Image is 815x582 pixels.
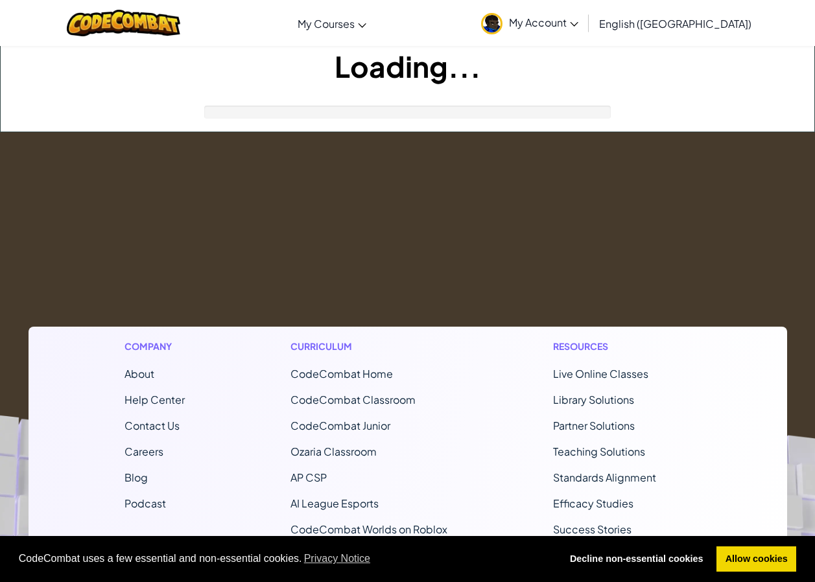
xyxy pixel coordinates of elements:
[553,522,632,536] a: Success Stories
[124,340,185,353] h1: Company
[19,549,551,568] span: CodeCombat uses a few essential and non-essential cookies.
[553,496,633,510] a: Efficacy Studies
[67,10,180,36] img: CodeCombat logo
[290,340,447,353] h1: Curriculum
[475,3,585,43] a: My Account
[290,496,379,510] a: AI League Esports
[291,6,373,41] a: My Courses
[124,471,148,484] a: Blog
[553,471,656,484] a: Standards Alignment
[553,393,634,406] a: Library Solutions
[593,6,758,41] a: English ([GEOGRAPHIC_DATA])
[716,546,796,572] a: allow cookies
[290,471,327,484] a: AP CSP
[553,367,648,380] a: Live Online Classes
[124,445,163,458] a: Careers
[553,419,635,432] a: Partner Solutions
[124,496,166,510] a: Podcast
[298,17,355,30] span: My Courses
[553,445,645,458] a: Teaching Solutions
[290,367,393,380] span: CodeCombat Home
[599,17,751,30] span: English ([GEOGRAPHIC_DATA])
[290,393,416,406] a: CodeCombat Classroom
[553,340,691,353] h1: Resources
[290,522,447,536] a: CodeCombat Worlds on Roblox
[1,46,814,86] h1: Loading...
[302,549,373,568] a: learn more about cookies
[124,367,154,380] a: About
[509,16,578,29] span: My Account
[124,419,180,432] span: Contact Us
[561,546,712,572] a: deny cookies
[481,13,502,34] img: avatar
[124,393,185,406] a: Help Center
[290,445,377,458] a: Ozaria Classroom
[290,419,390,432] a: CodeCombat Junior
